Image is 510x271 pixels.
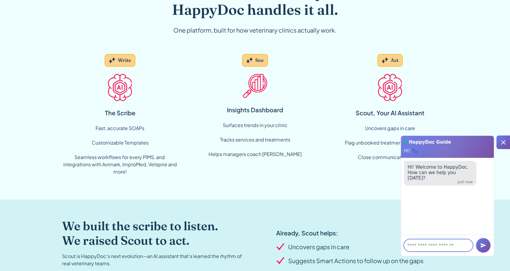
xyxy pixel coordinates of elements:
div: Suggests Smart Actions to follow up on the gaps [288,256,423,265]
img: AI Icon [108,74,132,101]
div: Write [118,57,131,64]
img: AI Icon [378,74,402,101]
div: See [255,57,264,64]
img: Grey sparkles. [109,57,115,64]
img: Grey sparkles. [382,57,388,64]
div: Insights Dashboard [227,105,283,114]
div: Uncovers gaps in care [288,242,349,251]
div: Already, Scout helps: [276,228,439,238]
div: Uncovers gaps in care Flag unbooked treatments and services Close communication loops [345,125,435,161]
div: Scout, Your AI Assistant [356,108,424,117]
img: Grey sparkles. [246,57,253,64]
div: Fast, accurate SOAPs Customizable Templates ‍ Seamless workflows for every PIMS, and integrations... [62,125,178,175]
div: One platform, built for how veterinary clinics actually work. [139,26,371,35]
h2: We built the scribe to listen. We raised Scout to act. [62,219,243,248]
img: Checkmark [276,243,286,251]
img: Insight Icon [243,74,267,98]
div: The Scribe [105,108,135,117]
img: Checkmark [276,257,286,265]
div: Surfaces trends in your clinic ‍ Tracks services and treatments ‍ Helps managers coach [PERSON_NAME] [209,122,302,158]
div: Act [391,57,398,64]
